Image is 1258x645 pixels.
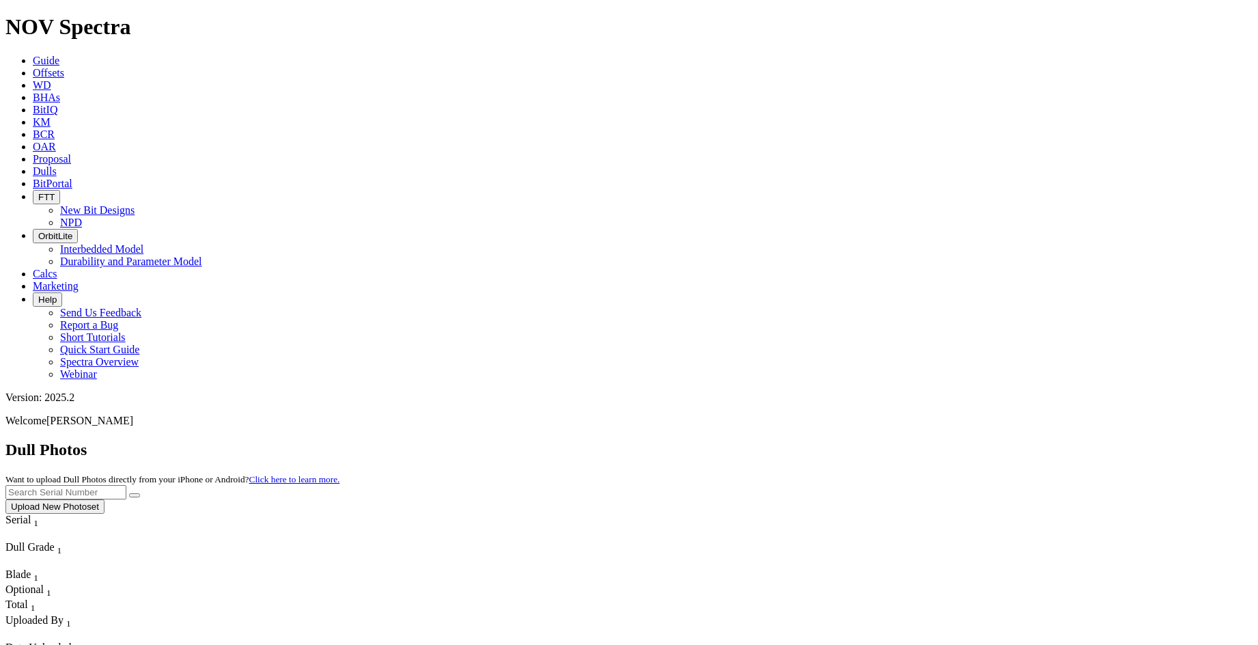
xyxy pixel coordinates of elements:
div: Sort None [5,514,64,541]
h2: Dull Photos [5,441,1253,459]
a: Marketing [33,280,79,292]
a: New Bit Designs [60,204,135,216]
span: Optional [5,584,44,595]
button: FTT [33,190,60,204]
sub: 1 [33,518,38,528]
a: Proposal [33,153,71,165]
span: Uploaded By [5,614,64,626]
a: WD [33,79,51,91]
div: Dull Grade Sort None [5,541,101,556]
a: Dulls [33,165,57,177]
a: KM [33,116,51,128]
a: Guide [33,55,59,66]
span: Sort None [33,514,38,525]
sub: 1 [33,573,38,583]
a: Spectra Overview [60,356,139,368]
span: Sort None [33,568,38,580]
p: Welcome [5,415,1253,427]
a: Quick Start Guide [60,344,139,355]
sub: 1 [46,588,51,598]
a: BCR [33,128,55,140]
a: NPD [60,217,82,228]
span: Total [5,599,28,610]
a: Send Us Feedback [60,307,141,318]
input: Search Serial Number [5,485,126,499]
div: Sort None [5,614,124,642]
h1: NOV Spectra [5,14,1253,40]
div: Sort None [5,599,53,614]
sub: 1 [57,545,62,555]
span: Help [38,294,57,305]
div: Total Sort None [5,599,53,614]
div: Version: 2025.2 [5,392,1253,404]
span: Sort None [46,584,51,595]
button: OrbitLite [33,229,78,243]
span: Serial [5,514,31,525]
div: Sort None [5,541,101,568]
span: Blade [5,568,31,580]
a: Durability and Parameter Model [60,256,202,267]
span: Sort None [31,599,36,610]
a: Click here to learn more. [249,474,340,484]
a: OAR [33,141,56,152]
div: Sort None [5,584,53,599]
sub: 1 [31,603,36,614]
span: [PERSON_NAME] [46,415,133,426]
sub: 1 [66,618,71,629]
div: Serial Sort None [5,514,64,529]
div: Optional Sort None [5,584,53,599]
button: Help [33,292,62,307]
small: Want to upload Dull Photos directly from your iPhone or Android? [5,474,339,484]
span: Sort None [66,614,71,626]
span: OrbitLite [38,231,72,241]
a: Offsets [33,67,64,79]
div: Column Menu [5,529,64,541]
a: BHAs [33,92,60,103]
div: Column Menu [5,556,101,568]
a: Webinar [60,368,97,380]
button: Upload New Photoset [5,499,104,514]
div: Uploaded By Sort None [5,614,124,629]
a: Report a Bug [60,319,118,331]
div: Column Menu [5,629,124,642]
a: Interbedded Model [60,243,143,255]
a: Short Tutorials [60,331,126,343]
span: Sort None [57,541,62,553]
div: Sort None [5,568,53,584]
a: Calcs [33,268,57,279]
span: Dull Grade [5,541,55,553]
a: BitPortal [33,178,72,189]
span: FTT [38,192,55,202]
a: BitIQ [33,104,57,115]
div: Blade Sort None [5,568,53,584]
